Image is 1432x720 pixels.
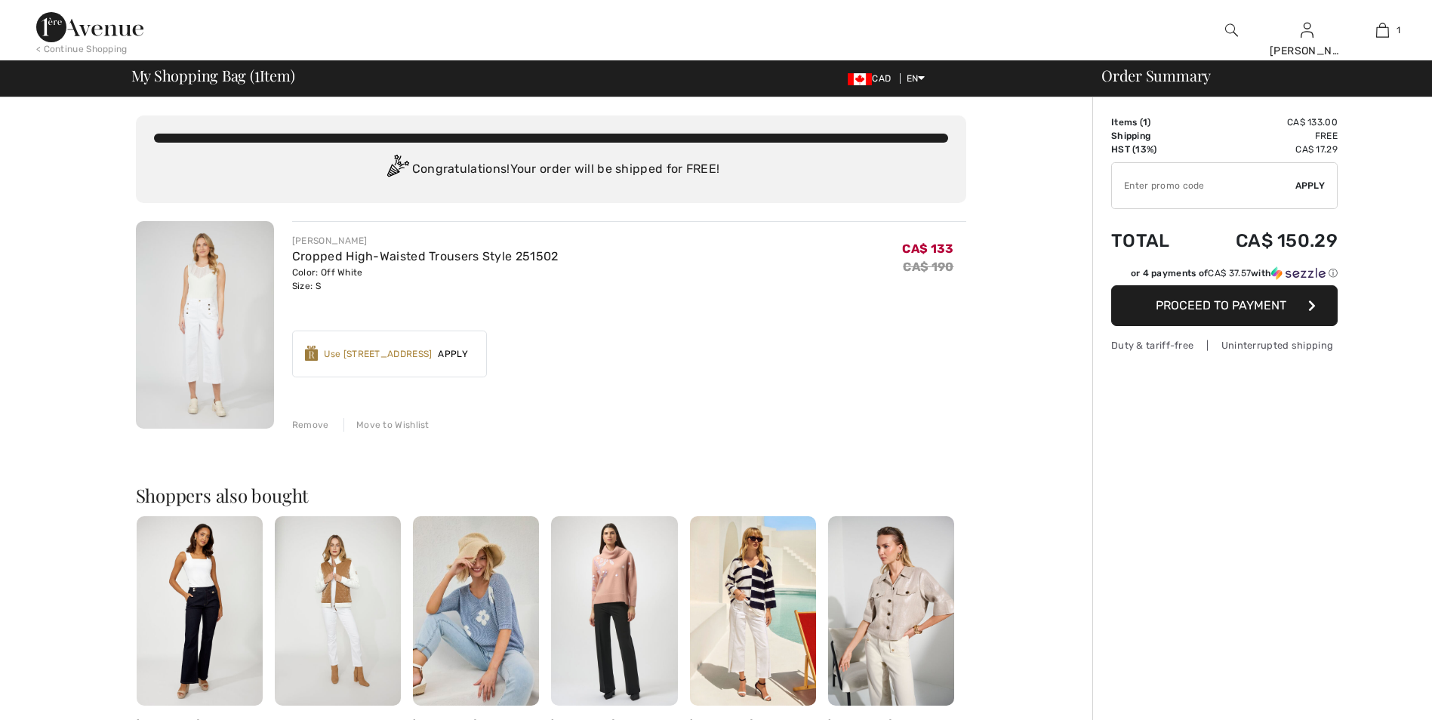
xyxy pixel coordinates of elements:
[551,516,677,706] img: Full-Length Trousers Style 254046
[1193,143,1338,156] td: CA$ 17.29
[1295,179,1326,192] span: Apply
[1111,129,1193,143] td: Shipping
[1345,21,1419,39] a: 1
[828,516,954,706] img: Foiled Linen Blend Short Sleeve Boxy Jacket Style 252921
[1225,21,1238,39] img: search the website
[690,516,816,706] img: Cropped Mid-Rise Trousers Style 251901
[324,347,432,361] div: Use [STREET_ADDRESS]
[136,486,966,504] h2: Shoppers also bought
[131,68,295,83] span: My Shopping Bag ( Item)
[137,516,263,706] img: Mid-Rise Flare Jeans Style 256759U
[343,418,430,432] div: Move to Wishlist
[292,249,559,263] a: Cropped High-Waisted Trousers Style 251502
[1083,68,1423,83] div: Order Summary
[1131,266,1338,280] div: or 4 payments of with
[1111,215,1193,266] td: Total
[1111,285,1338,326] button: Proceed to Payment
[848,73,872,85] img: Canadian Dollar
[1112,163,1295,208] input: Promo code
[1111,266,1338,285] div: or 4 payments ofCA$ 37.57withSezzle Click to learn more about Sezzle
[902,242,953,256] span: CA$ 133
[1301,23,1313,37] a: Sign In
[1397,23,1400,37] span: 1
[1156,298,1286,312] span: Proceed to Payment
[907,73,925,84] span: EN
[1376,21,1389,39] img: My Bag
[432,347,474,361] span: Apply
[1111,338,1338,352] div: Duty & tariff-free | Uninterrupted shipping
[136,221,274,429] img: Cropped High-Waisted Trousers Style 251502
[1111,143,1193,156] td: HST (13%)
[1193,215,1338,266] td: CA$ 150.29
[254,64,260,84] span: 1
[1270,43,1344,59] div: [PERSON_NAME]
[275,516,401,706] img: Quilted Casual Jacket Style 75806
[848,73,897,84] span: CAD
[292,234,559,248] div: [PERSON_NAME]
[292,418,329,432] div: Remove
[1193,115,1338,129] td: CA$ 133.00
[1208,268,1251,278] span: CA$ 37.57
[1111,115,1193,129] td: Items ( )
[1193,129,1338,143] td: Free
[305,346,319,361] img: Reward-Logo.svg
[413,516,539,706] img: Floral V-Neck Pullover Style 256838U
[292,266,559,293] div: Color: Off White Size: S
[1301,21,1313,39] img: My Info
[36,12,143,42] img: 1ère Avenue
[903,260,953,274] s: CA$ 190
[382,155,412,185] img: Congratulation2.svg
[1271,266,1326,280] img: Sezzle
[154,155,948,185] div: Congratulations! Your order will be shipped for FREE!
[36,42,128,56] div: < Continue Shopping
[1143,117,1147,128] span: 1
